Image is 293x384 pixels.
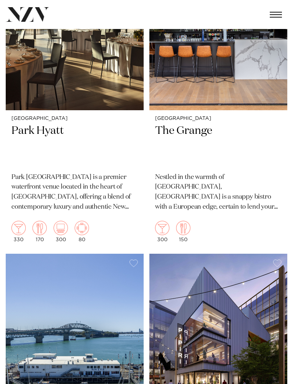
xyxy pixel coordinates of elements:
[155,221,169,235] img: cocktail.png
[176,221,190,242] div: 150
[11,124,138,167] h2: Park Hyatt
[155,172,282,213] p: Nestled in the warmth of [GEOGRAPHIC_DATA], [GEOGRAPHIC_DATA] is a snappy bistro with a European ...
[6,7,49,22] img: nzv-logo.png
[75,221,89,235] img: meeting.png
[54,221,68,235] img: theatre.png
[155,124,282,167] h2: The Grange
[155,116,282,121] small: [GEOGRAPHIC_DATA]
[75,221,89,242] div: 80
[11,221,26,242] div: 330
[176,221,190,235] img: dining.png
[11,221,26,235] img: cocktail.png
[155,221,169,242] div: 300
[11,172,138,213] p: Park [GEOGRAPHIC_DATA] is a premier waterfront venue located in the heart of [GEOGRAPHIC_DATA], o...
[33,221,47,235] img: dining.png
[54,221,68,242] div: 300
[11,116,138,121] small: [GEOGRAPHIC_DATA]
[33,221,47,242] div: 170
